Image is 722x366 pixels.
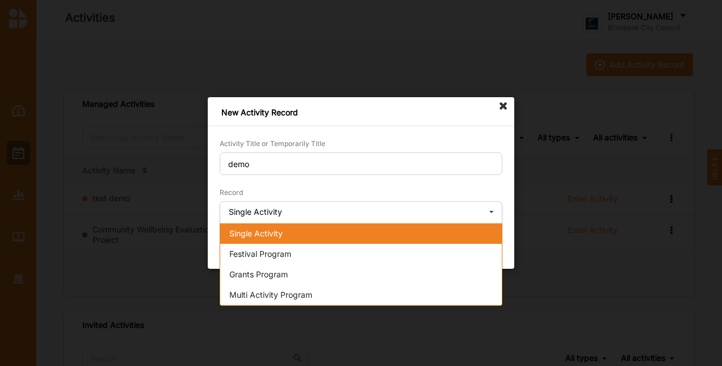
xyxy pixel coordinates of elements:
input: Title [220,152,502,175]
span: Multi Activity Program [229,290,312,300]
span: Festival Program [229,249,291,259]
label: Record [220,188,243,197]
span: Single Activity [229,228,283,238]
label: Activity Title or Temporarily Title [220,139,325,148]
span: Grants Program [229,269,288,279]
div: New Activity Record [208,97,514,126]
